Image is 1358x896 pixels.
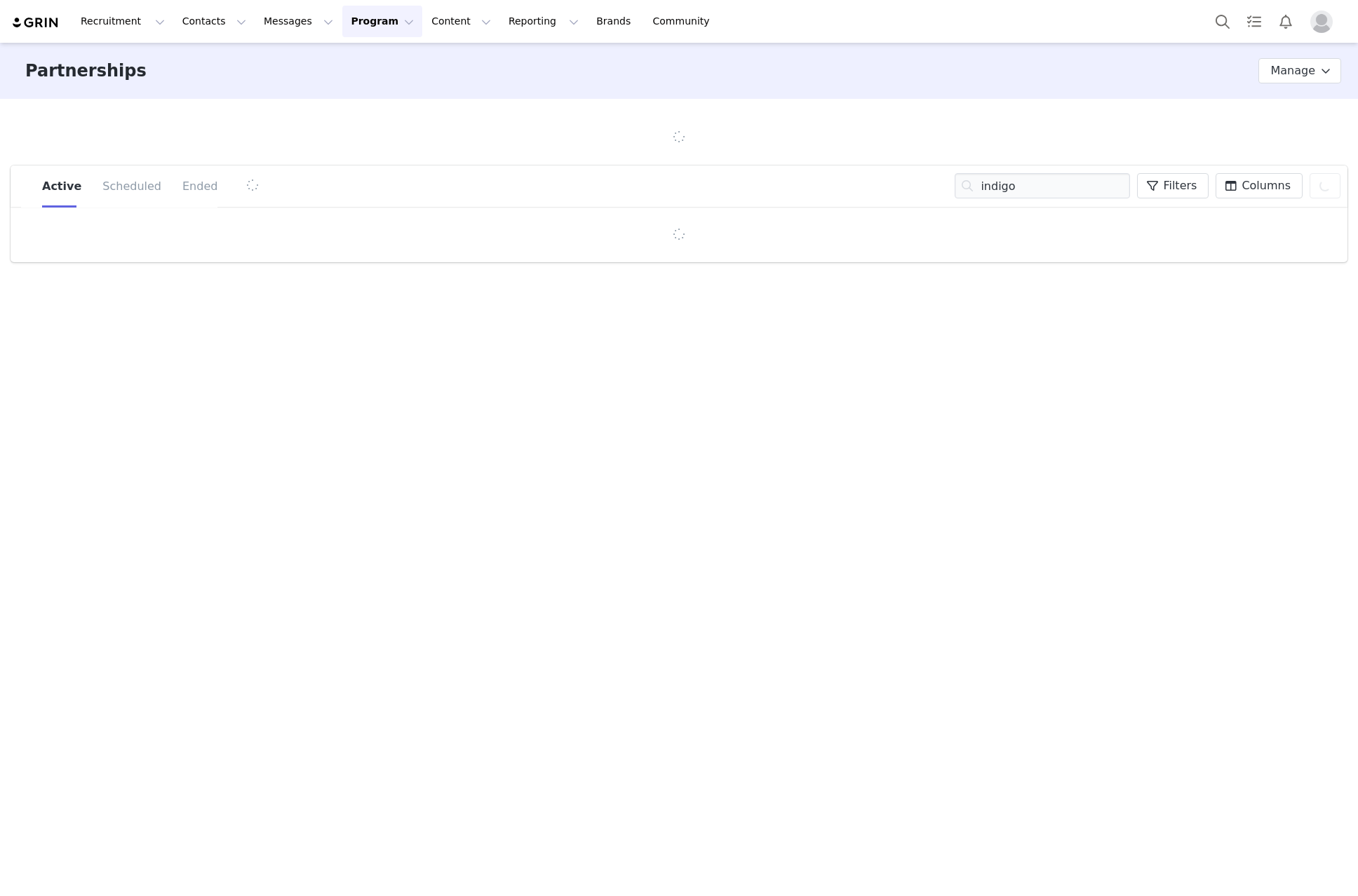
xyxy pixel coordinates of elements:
[172,165,217,208] div: Ended
[255,6,342,37] button: Messages
[1258,58,1341,83] button: Manage
[342,6,422,37] button: Program
[1310,11,1333,33] img: placeholder-profile.jpg
[1163,177,1197,194] span: Filters
[92,165,172,208] div: Scheduled
[1216,173,1303,198] button: Columns
[1207,6,1238,37] button: Search
[11,16,60,29] img: grin logo
[42,165,92,208] div: Active
[1270,6,1301,37] button: Notifications
[588,6,643,37] a: Brands
[72,6,173,37] button: Recruitment
[645,6,725,37] a: Community
[1242,177,1291,194] span: Columns
[1239,6,1270,37] a: Tasks
[1302,11,1347,33] button: Profile
[500,6,587,37] button: Reporting
[423,6,499,37] button: Content
[955,173,1130,198] input: Search
[1137,173,1209,198] button: Filters
[1270,62,1315,79] span: Manage
[25,58,147,83] h3: Partnerships
[174,6,255,37] button: Contacts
